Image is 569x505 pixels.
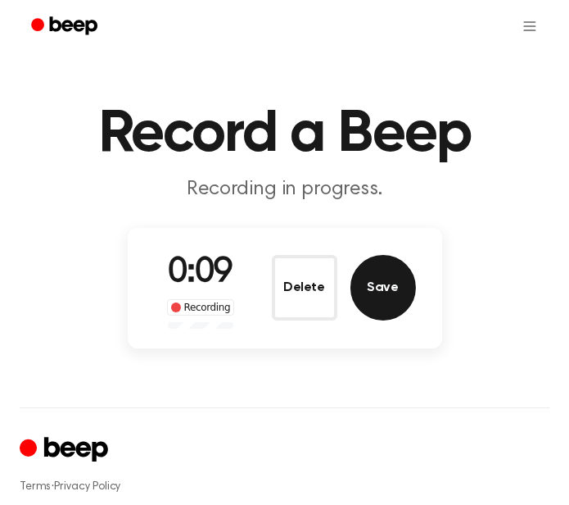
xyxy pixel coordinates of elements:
button: Save Audio Record [350,255,416,321]
p: Recording in progress. [20,177,549,202]
a: Privacy Policy [55,481,121,493]
span: 0:09 [168,256,233,290]
button: Delete Audio Record [272,255,337,321]
a: Cruip [20,434,112,466]
a: Terms [20,481,51,493]
h1: Record a Beep [20,105,549,164]
button: Open menu [510,7,549,46]
div: Recording [167,299,235,316]
a: Beep [20,11,112,43]
div: · [20,479,549,495]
